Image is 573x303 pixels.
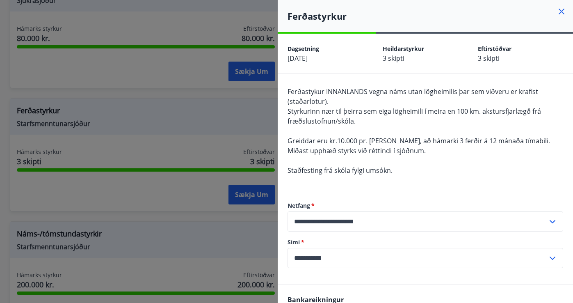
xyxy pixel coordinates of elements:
h4: Ferðastyrkur [288,10,573,22]
span: Heildarstyrkur [383,45,424,53]
span: Ferðastykur INNANLANDS vegna náms utan lögheimilis þar sem viðveru er krafist (staðarlotur). [288,87,538,106]
span: Dagsetning [288,45,319,53]
span: [DATE] [288,54,308,63]
span: 3 skipti [478,54,500,63]
span: Eftirstöðvar [478,45,511,53]
span: Styrkurinn nær til þeirra sem eiga lögheimili í meira en 100 km. akstursfjarlægð frá fræðslustofn... [288,107,541,126]
span: 3 skipti [383,54,404,63]
span: Staðfesting frá skóla fylgi umsókn. [288,166,393,175]
label: Netfang [288,202,563,210]
span: Greiddar eru kr.10.000 pr. [PERSON_NAME], að hámarki 3 ferðir á 12 mánaða tímabili. Miðast upphæð... [288,136,550,155]
label: Sími [288,238,563,246]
